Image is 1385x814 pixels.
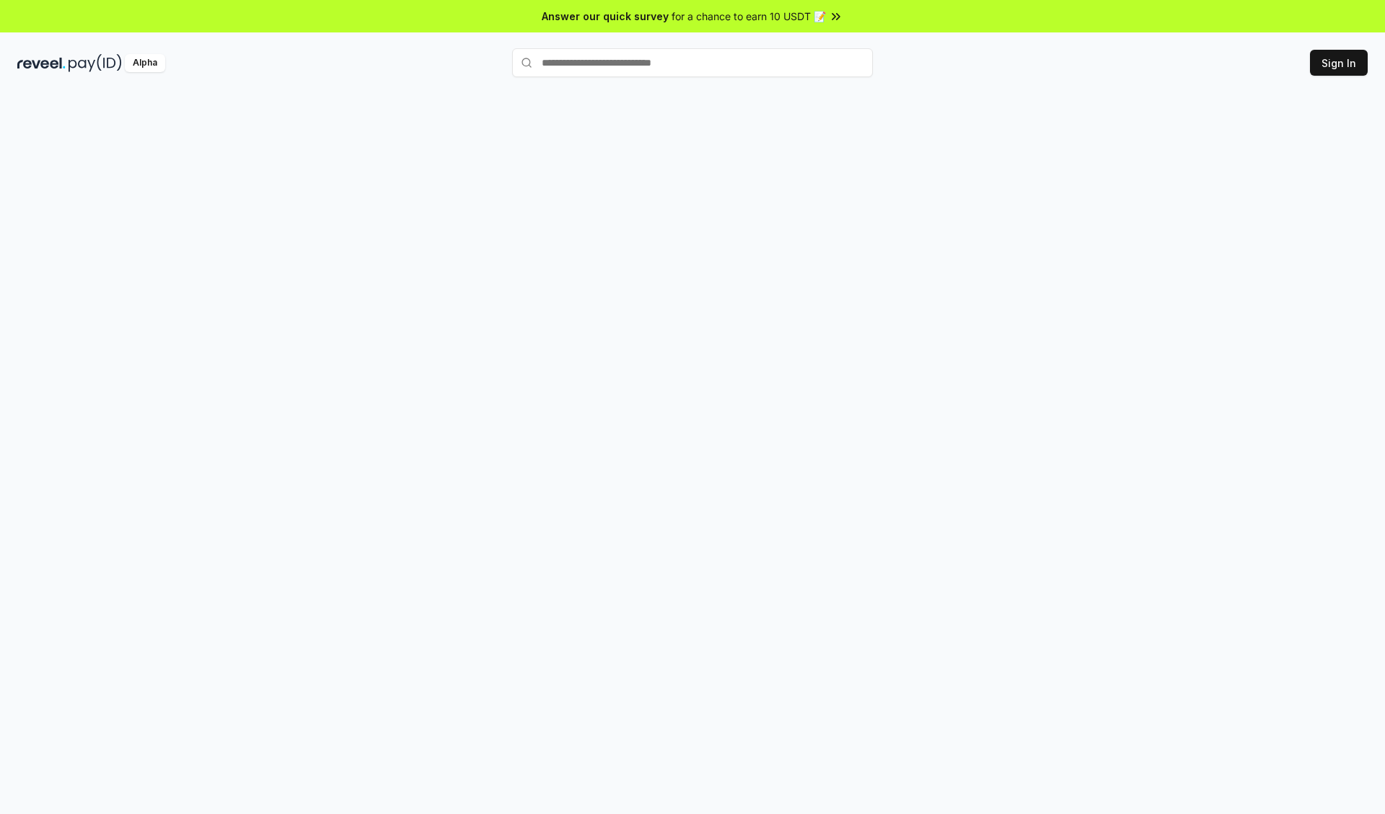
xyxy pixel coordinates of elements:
img: pay_id [69,54,122,72]
div: Alpha [125,54,165,72]
span: for a chance to earn 10 USDT 📝 [672,9,826,24]
button: Sign In [1310,50,1368,76]
img: reveel_dark [17,54,66,72]
span: Answer our quick survey [542,9,669,24]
